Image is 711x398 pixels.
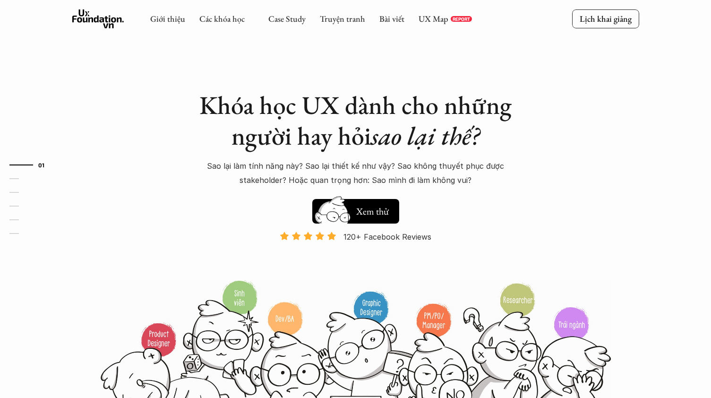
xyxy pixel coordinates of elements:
em: sao lại thế? [371,119,480,152]
a: Xem thử [312,194,399,224]
strong: 01 [38,161,45,168]
a: Lịch khai giảng [572,9,639,28]
a: Truyện tranh [320,13,365,24]
a: Các khóa học [199,13,245,24]
p: REPORT [453,16,470,22]
p: Sao lại làm tính năng này? Sao lại thiết kế như vậy? Sao không thuyết phục được stakeholder? Hoặc... [190,159,521,188]
p: 120+ Facebook Reviews [343,230,431,244]
h5: Xem thử [355,205,390,218]
a: Case Study [268,13,306,24]
h1: Khóa học UX dành cho những người hay hỏi [190,90,521,151]
p: Lịch khai giảng [580,13,632,24]
a: UX Map [419,13,448,24]
a: 01 [9,159,54,171]
a: Bài viết [379,13,404,24]
a: Giới thiệu [150,13,185,24]
a: 120+ Facebook Reviews [272,231,440,279]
